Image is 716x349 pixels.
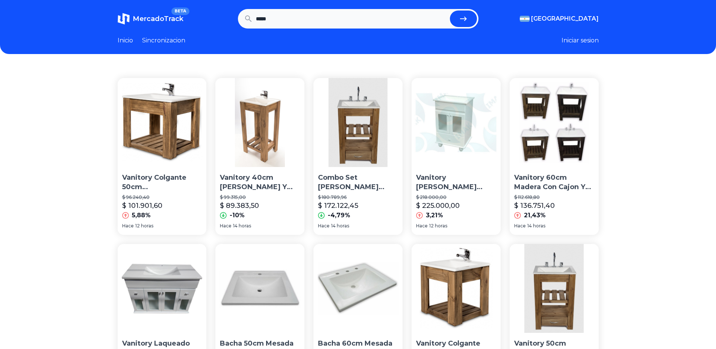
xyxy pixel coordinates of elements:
p: Vanitory Colgante 50cm [PERSON_NAME] Y Bacha [PERSON_NAME] [122,173,202,192]
p: -10% [230,211,245,220]
p: $ 96.240,40 [122,194,202,200]
a: Vanitory 40cm Madera Maciza Y Bacha Maral Blanca Combo!!!Vanitory 40cm [PERSON_NAME] Y Bacha [PER... [215,78,304,235]
img: Argentina [520,16,530,22]
span: BETA [171,8,189,15]
p: $ 112.618,80 [514,194,594,200]
p: $ 218.000,00 [416,194,496,200]
a: Inicio [118,36,133,45]
span: 14 horas [331,223,349,229]
p: Vanitory 60cm Madera Con Cajon Y [PERSON_NAME] [PERSON_NAME] [514,173,594,192]
p: $ 89.383,50 [220,200,259,211]
span: [GEOGRAPHIC_DATA] [531,14,599,23]
button: Iniciar sesion [562,36,599,45]
p: Vanitory 40cm [PERSON_NAME] Y Bacha [PERSON_NAME] Combo!!! [220,173,300,192]
span: 14 horas [233,223,251,229]
span: MercadoTrack [133,15,183,23]
a: Sincronizacion [142,36,185,45]
button: [GEOGRAPHIC_DATA] [520,14,599,23]
p: -4,79% [328,211,350,220]
img: MercadoTrack [118,13,130,25]
img: Vanitory Maral Y Mesada De Baño Madera Color Blanco 50 [412,78,501,167]
a: Vanitory 60cm Madera Con Cajon Y Bacha Maral Blanca BañoVanitory 60cm Madera Con Cajon Y [PERSON_... [510,78,599,235]
img: Bacha 60cm Mesada Maral Vanitory Baño Marmolina Fibra Pileta [313,244,403,333]
img: Vanitory 50cm Madera Maciza Cajon Y Bacha Maral Blanca Combo [510,244,599,333]
span: Hace [122,223,134,229]
span: 12 horas [429,223,447,229]
p: Combo Set [PERSON_NAME] Griferia Vanitory 50cm Cajon Baño [318,173,398,192]
img: Vanitory Colgante 40cm Madera Maciza Y Bacha Maral Blanca [412,244,501,333]
span: Hace [220,223,232,229]
p: $ 101.901,60 [122,200,162,211]
p: 3,21% [426,211,443,220]
img: Vanitory 40cm Madera Maciza Y Bacha Maral Blanca Combo!!! [215,78,304,167]
img: Vanitory 60cm Madera Con Cajon Y Bacha Maral Blanca Baño [510,78,599,167]
a: MercadoTrackBETA [118,13,183,25]
p: $ 136.751,40 [514,200,555,211]
p: $ 180.789,96 [318,194,398,200]
span: Hace [318,223,330,229]
span: 14 horas [527,223,545,229]
a: Vanitory Colgante 50cm Madera Maciza Y Bacha Maral Blanca Vanitory Colgante 50cm [PERSON_NAME] Y ... [118,78,207,235]
p: $ 172.122,45 [318,200,358,211]
p: Vanitory [PERSON_NAME] [PERSON_NAME] [PERSON_NAME] Color [PERSON_NAME] 50 [416,173,496,192]
span: Hace [416,223,428,229]
a: Combo Set Bacha Maral Griferia Vanitory 50cm Cajon BañoCombo Set [PERSON_NAME] Griferia Vanitory ... [313,78,403,235]
span: Hace [514,223,526,229]
p: 5,88% [132,211,151,220]
img: Vanitory Colgante 50cm Madera Maciza Y Bacha Maral Blanca [118,78,207,167]
p: $ 99.315,00 [220,194,300,200]
p: 21,43% [524,211,546,220]
p: $ 225.000,00 [416,200,460,211]
a: Vanitory Maral Y Mesada De Baño Madera Color Blanco 50Vanitory [PERSON_NAME] [PERSON_NAME] [PERSO... [412,78,501,235]
img: Combo Set Bacha Maral Griferia Vanitory 50cm Cajon Baño [313,78,403,167]
span: 12 horas [135,223,153,229]
img: Bacha 50cm Mesada Maral Vanitory Baño Marmolina Fibra Pileta [215,244,304,333]
img: Vanitory Laqueado Blanco Maral 1 Metro Con Mesada [118,244,207,333]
